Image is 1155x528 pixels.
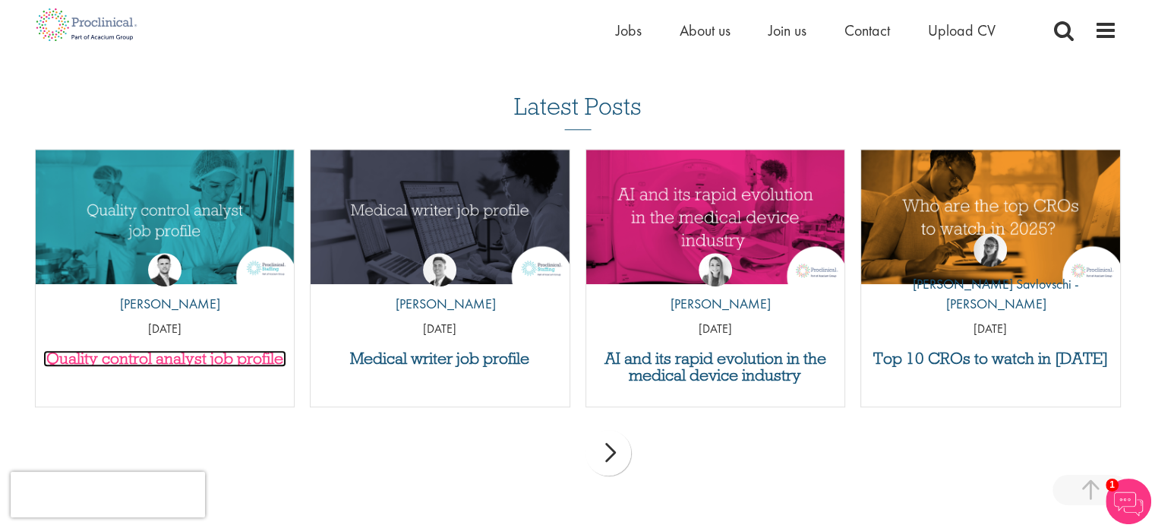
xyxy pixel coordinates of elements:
[514,93,642,130] h3: Latest Posts
[928,21,996,40] a: Upload CV
[768,21,806,40] a: Join us
[43,350,287,367] a: Quality control analyst job profile
[659,253,771,321] a: Hannah Burke [PERSON_NAME]
[311,321,570,338] p: [DATE]
[36,321,295,338] p: [DATE]
[861,274,1120,313] p: [PERSON_NAME] Savlovschi - [PERSON_NAME]
[1106,479,1119,492] span: 1
[699,253,732,286] img: Hannah Burke
[594,350,838,384] a: AI and its rapid evolution in the medical device industry
[148,253,181,286] img: Joshua Godden
[616,21,642,40] a: Jobs
[586,321,845,338] p: [DATE]
[11,472,205,517] iframe: reCAPTCHA
[680,21,731,40] a: About us
[869,350,1112,367] a: Top 10 CROs to watch in [DATE]
[861,150,1120,284] img: Top 10 CROs 2025 | Proclinical
[109,253,220,321] a: Joshua Godden [PERSON_NAME]
[311,150,570,284] a: Link to a post
[311,150,570,284] img: Medical writer job profile
[423,253,456,286] img: George Watson
[586,150,845,284] img: AI and Its Impact on the Medical Device Industry | Proclinical
[318,350,562,367] a: Medical writer job profile
[586,150,845,284] a: Link to a post
[974,233,1007,267] img: Theodora Savlovschi - Wicks
[861,150,1120,284] a: Link to a post
[384,294,496,314] p: [PERSON_NAME]
[659,294,771,314] p: [PERSON_NAME]
[384,253,496,321] a: George Watson [PERSON_NAME]
[844,21,890,40] a: Contact
[1106,479,1151,524] img: Chatbot
[585,430,631,476] div: next
[36,150,295,284] img: quality control analyst job profile
[861,233,1120,321] a: Theodora Savlovschi - Wicks [PERSON_NAME] Savlovschi - [PERSON_NAME]
[36,150,295,284] a: Link to a post
[861,321,1120,338] p: [DATE]
[109,294,220,314] p: [PERSON_NAME]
